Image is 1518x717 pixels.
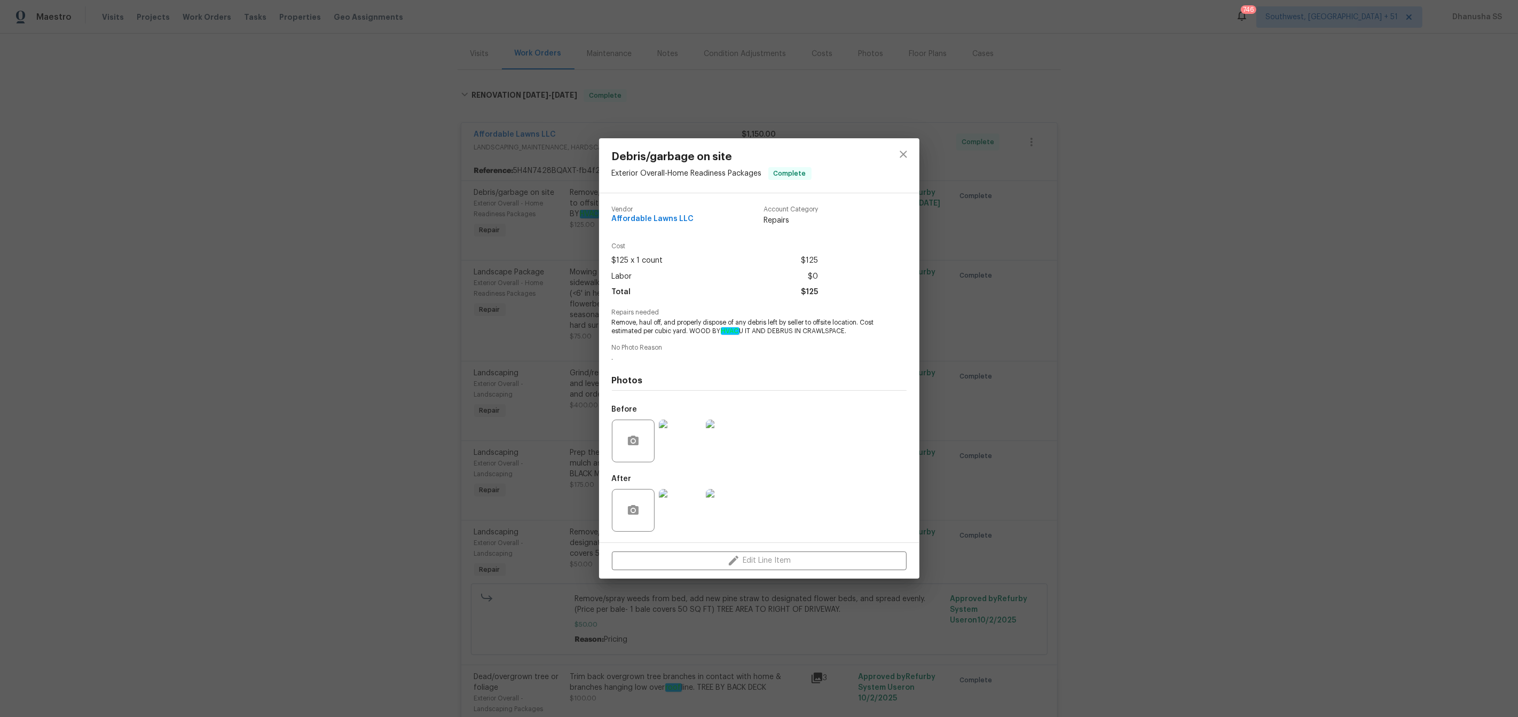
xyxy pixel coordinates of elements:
[612,243,818,250] span: Cost
[721,327,740,335] em: HVAC
[612,406,638,413] h5: Before
[612,170,762,177] span: Exterior Overall - Home Readiness Packages
[612,215,694,223] span: Affordable Lawns LLC
[612,269,632,285] span: Labor
[612,285,631,300] span: Total
[612,151,812,163] span: Debris/garbage on site
[612,309,907,316] span: Repairs needed
[808,269,818,285] span: $0
[612,344,907,351] span: No Photo Reason
[891,141,916,167] button: close
[764,215,818,226] span: Repairs
[612,475,632,483] h5: After
[612,353,877,363] span: .
[801,253,818,269] span: $125
[612,318,877,336] span: Remove, haul off, and properly dispose of any debris left by seller to offsite location. Cost est...
[1243,4,1254,15] div: 746
[769,168,811,179] span: Complete
[612,253,663,269] span: $125 x 1 count
[612,206,694,213] span: Vendor
[764,206,818,213] span: Account Category
[801,285,818,300] span: $125
[612,375,907,386] h4: Photos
